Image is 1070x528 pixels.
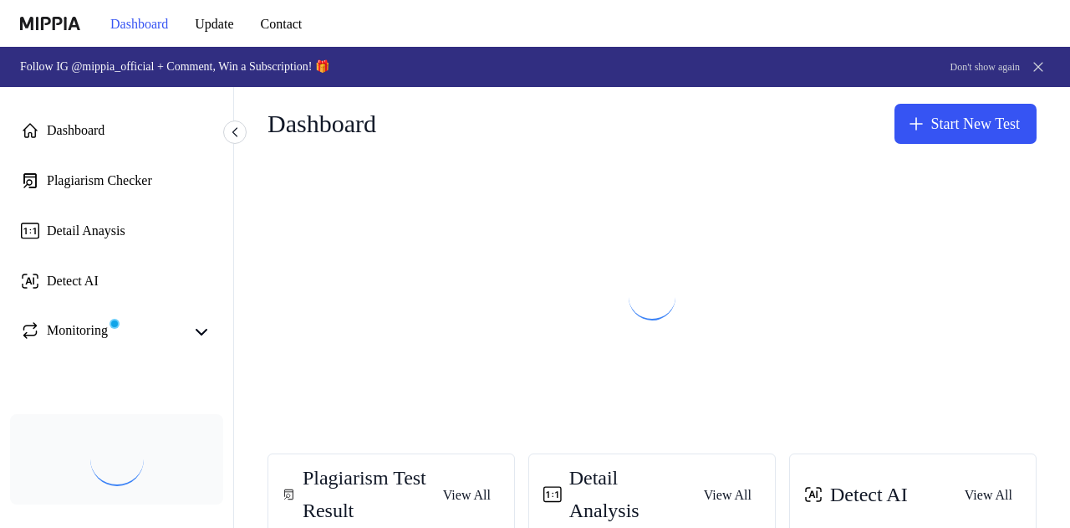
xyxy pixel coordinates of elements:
[10,261,223,301] a: Detect AI
[20,59,353,75] h1: Follow IG @mippia_official + Comment, Win a Subscription! 🎁
[263,8,340,41] button: Contact
[936,60,1020,74] button: Don't show again
[267,104,389,144] div: Dashboard
[800,479,915,510] div: Detect AI
[693,477,765,512] a: View All
[278,462,432,526] div: Plagiarism Test Result
[47,271,104,291] div: Detect AI
[432,477,504,512] a: View All
[20,17,80,30] img: logo
[47,171,163,191] div: Plagiarism Checker
[191,8,263,41] button: Update
[10,110,223,151] a: Dashboard
[47,320,114,344] div: Monitoring
[47,120,115,141] div: Dashboard
[539,462,693,526] div: Detail Analysis
[432,479,504,512] button: View All
[10,161,223,201] a: Plagiarism Checker
[10,211,223,251] a: Detail Anaysis
[693,479,765,512] button: View All
[879,104,1037,144] button: Start New Test
[191,1,263,47] a: Update
[97,8,191,41] button: Dashboard
[954,477,1026,512] a: View All
[954,479,1026,512] button: View All
[20,320,183,344] a: Monitoring
[47,221,130,241] div: Detail Anaysis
